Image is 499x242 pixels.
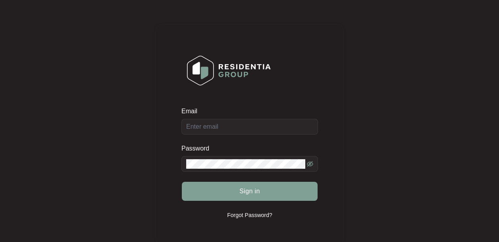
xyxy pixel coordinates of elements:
input: Password [186,159,305,169]
input: Email [181,119,318,135]
label: Email [181,107,203,115]
img: Login Logo [182,50,276,91]
label: Password [181,145,215,152]
span: eye-invisible [307,161,313,167]
span: Sign in [239,187,260,196]
button: Sign in [182,182,318,201]
p: Forgot Password? [227,211,272,219]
